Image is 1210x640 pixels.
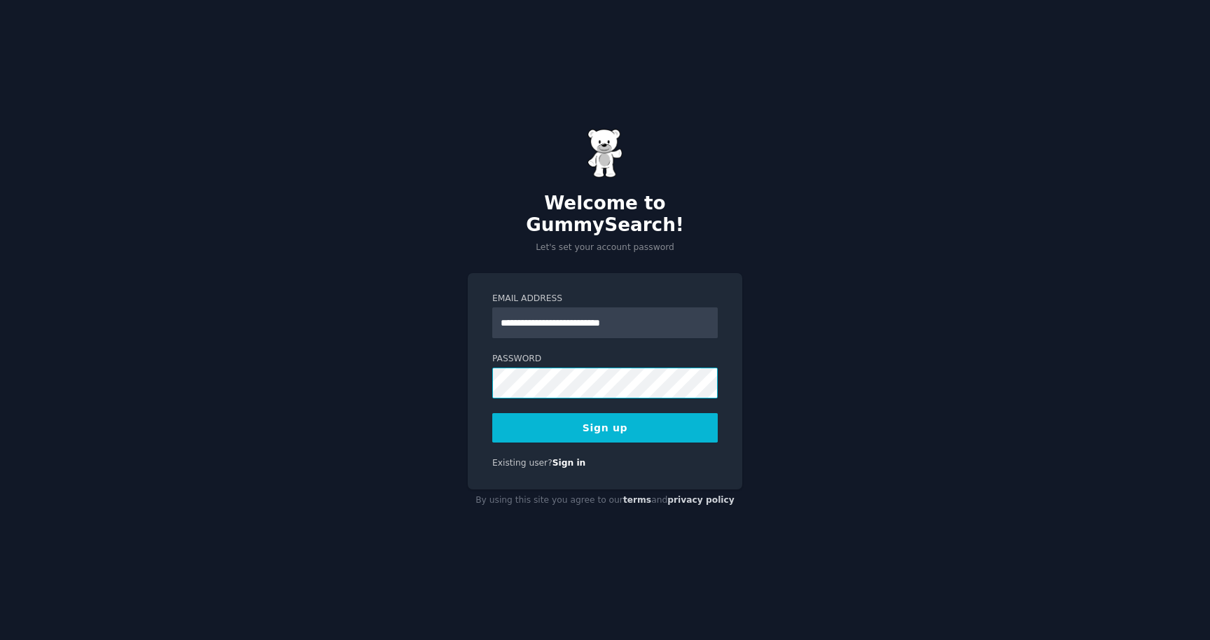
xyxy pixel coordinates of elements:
[492,293,718,305] label: Email Address
[468,242,742,254] p: Let's set your account password
[492,353,718,366] label: Password
[667,495,735,505] a: privacy policy
[623,495,651,505] a: terms
[468,193,742,237] h2: Welcome to GummySearch!
[492,458,552,468] span: Existing user?
[552,458,586,468] a: Sign in
[468,489,742,512] div: By using this site you agree to our and
[587,129,623,178] img: Gummy Bear
[492,413,718,443] button: Sign up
